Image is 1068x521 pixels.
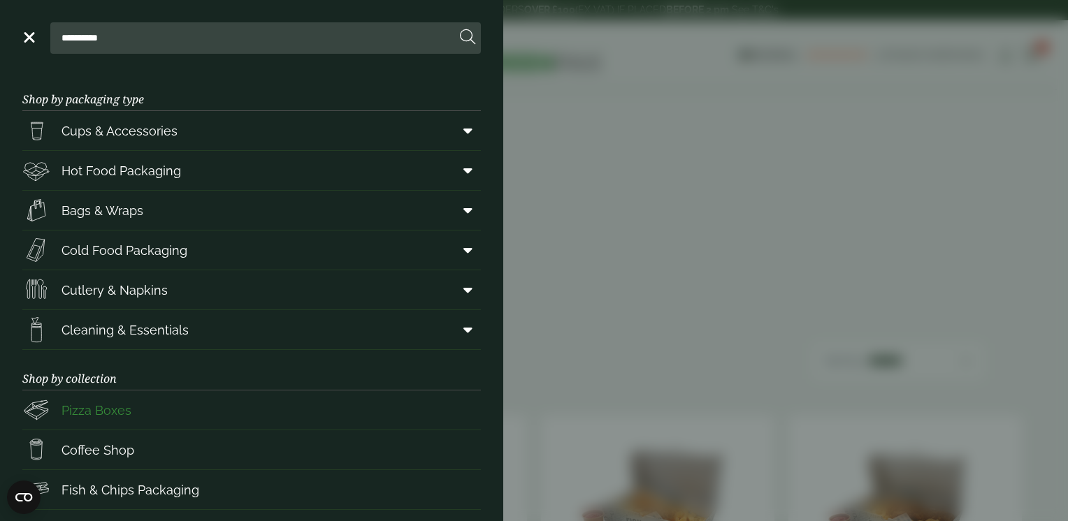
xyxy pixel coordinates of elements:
img: Sandwich_box.svg [22,236,50,264]
a: Coffee Shop [22,430,481,469]
a: Pizza Boxes [22,390,481,430]
a: Hot Food Packaging [22,151,481,190]
a: Cutlery & Napkins [22,270,481,309]
span: Fish & Chips Packaging [62,480,199,499]
h3: Shop by packaging type [22,71,481,111]
img: FishNchip_box.svg [22,476,50,504]
img: Pizza_boxes.svg [22,396,50,424]
a: Fish & Chips Packaging [22,470,481,509]
span: Cups & Accessories [62,122,178,140]
span: Cutlery & Napkins [62,281,168,300]
img: Deli_box.svg [22,156,50,184]
span: Pizza Boxes [62,401,131,420]
span: Cold Food Packaging [62,241,187,260]
span: Bags & Wraps [62,201,143,220]
img: HotDrink_paperCup.svg [22,436,50,464]
img: Paper_carriers.svg [22,196,50,224]
a: Cups & Accessories [22,111,481,150]
h3: Shop by collection [22,350,481,390]
a: Bags & Wraps [22,191,481,230]
img: open-wipe.svg [22,316,50,344]
span: Cleaning & Essentials [62,321,189,339]
img: Cutlery.svg [22,276,50,304]
span: Hot Food Packaging [62,161,181,180]
a: Cleaning & Essentials [22,310,481,349]
span: Coffee Shop [62,441,134,460]
button: Open CMP widget [7,480,41,514]
a: Cold Food Packaging [22,230,481,270]
img: PintNhalf_cup.svg [22,117,50,145]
